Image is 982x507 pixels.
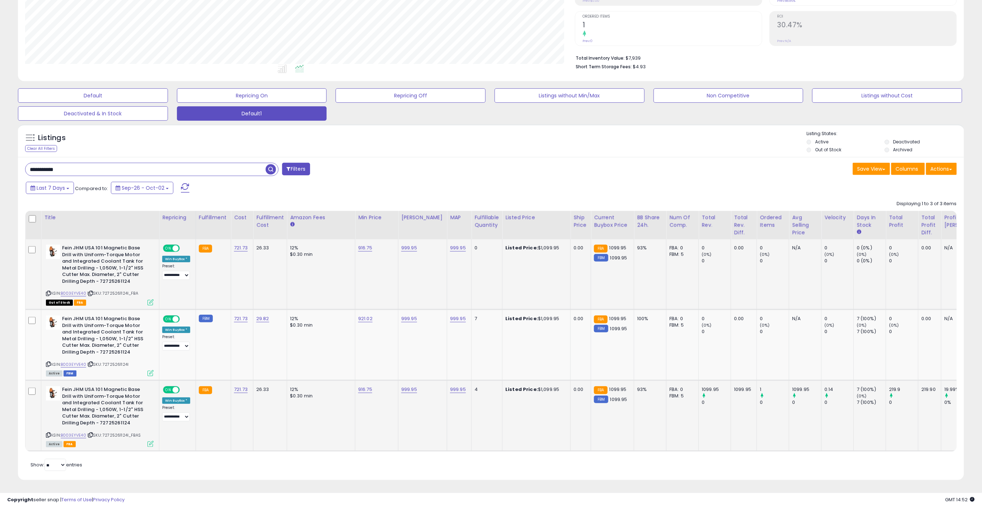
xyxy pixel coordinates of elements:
div: 100% [637,315,661,322]
div: MAP [450,214,468,221]
span: 1099.95 [610,325,627,332]
div: 0 [824,258,854,264]
span: All listings currently available for purchase on Amazon [46,370,62,377]
div: Preset: [162,335,190,351]
span: OFF [179,245,190,252]
div: N/A [792,245,816,251]
span: Show: entries [31,461,82,468]
div: Avg Selling Price [792,214,818,236]
a: 721.73 [234,244,248,252]
div: Total Rev. Diff. [734,214,754,236]
div: Fulfillable Quantity [474,214,499,229]
span: Compared to: [75,185,108,192]
div: Win BuyBox * [162,327,190,333]
small: FBA [594,315,607,323]
b: Listed Price: [505,386,538,393]
small: FBA [199,386,212,394]
div: Fulfillment Cost [256,214,284,229]
div: [PERSON_NAME] [401,214,444,221]
span: $4.93 [633,63,646,70]
div: 93% [637,386,661,393]
small: (0%) [824,322,834,328]
li: $7,939 [576,53,951,62]
div: 1099.95 [792,386,821,393]
span: Ordered Items [583,15,762,19]
div: 0.00 [921,245,936,251]
div: $1,099.95 [505,245,565,251]
div: 0 [702,328,731,335]
span: FBA [74,300,86,306]
div: $1,099.95 [505,386,565,393]
span: | SKU: 72725261124I_FBA [87,290,138,296]
button: Actions [926,163,957,175]
div: Min Price [358,214,395,221]
div: 0 [889,328,918,335]
small: FBM [594,396,608,403]
b: Listed Price: [505,244,538,251]
div: Cost [234,214,250,221]
span: Last 7 Days [37,184,65,192]
img: 31e89eaZb-L._SL40_.jpg [46,315,60,330]
a: B003EYVE40 [61,361,86,368]
span: 1099.95 [609,386,627,393]
div: 7 (100%) [857,328,886,335]
small: FBM [594,325,608,332]
a: 721.73 [234,386,248,393]
small: (0%) [857,252,867,257]
div: 7 [474,315,497,322]
div: 0 [889,399,918,406]
div: 26.33 [256,245,281,251]
div: 0 [760,245,789,251]
div: 7 (100%) [857,399,886,406]
small: Prev: N/A [777,39,791,43]
button: Non Competitive [654,88,804,103]
span: FBM [64,370,76,377]
div: Win BuyBox * [162,256,190,262]
span: ON [164,245,173,252]
b: Fein JHM USA 101 Magnetic Base Drill with Uniform-Torque Motor and Integrated Coolant Tank for Me... [62,386,149,428]
div: Velocity [824,214,851,221]
div: 0.00 [574,245,585,251]
div: 0 [889,315,918,322]
a: 921.02 [358,315,373,322]
a: B003EYVE40 [61,432,86,438]
a: 916.75 [358,386,372,393]
small: FBM [594,254,608,262]
small: FBA [594,245,607,253]
div: Win BuyBox * [162,397,190,404]
div: 0 [702,315,731,322]
div: Title [44,214,156,221]
a: 999.95 [401,386,417,393]
div: ASIN: [46,245,154,305]
a: Terms of Use [61,496,92,503]
label: Archived [893,147,913,153]
div: Repricing [162,214,193,221]
div: 1099.95 [734,386,751,393]
div: Total Profit [889,214,915,229]
div: 0 [760,258,789,264]
span: All listings currently available for purchase on Amazon [46,441,62,447]
div: 12% [290,245,350,251]
div: $0.30 min [290,251,350,258]
small: (0%) [889,252,899,257]
a: 999.95 [401,244,417,252]
small: (0%) [760,322,770,328]
button: Default1 [177,106,327,121]
b: Fein JHM USA 101 Magnetic Base Drill with Uniform-Torque Motor and Integrated Coolant Tank for Me... [62,315,149,357]
small: (0%) [857,393,867,399]
b: Short Term Storage Fees: [576,64,632,70]
img: 31e89eaZb-L._SL40_.jpg [46,245,60,259]
b: Total Inventory Value: [576,55,625,61]
div: $0.30 min [290,322,350,328]
span: 1099.95 [609,244,627,251]
span: 1099.95 [610,396,627,403]
div: ASIN: [46,386,154,446]
div: BB Share 24h. [637,214,663,229]
div: Amazon Fees [290,214,352,221]
div: Preset: [162,405,190,421]
button: Listings without Min/Max [495,88,645,103]
div: 0 [474,245,497,251]
a: 999.95 [450,244,466,252]
div: Ship Price [574,214,588,229]
span: OFF [179,316,190,322]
